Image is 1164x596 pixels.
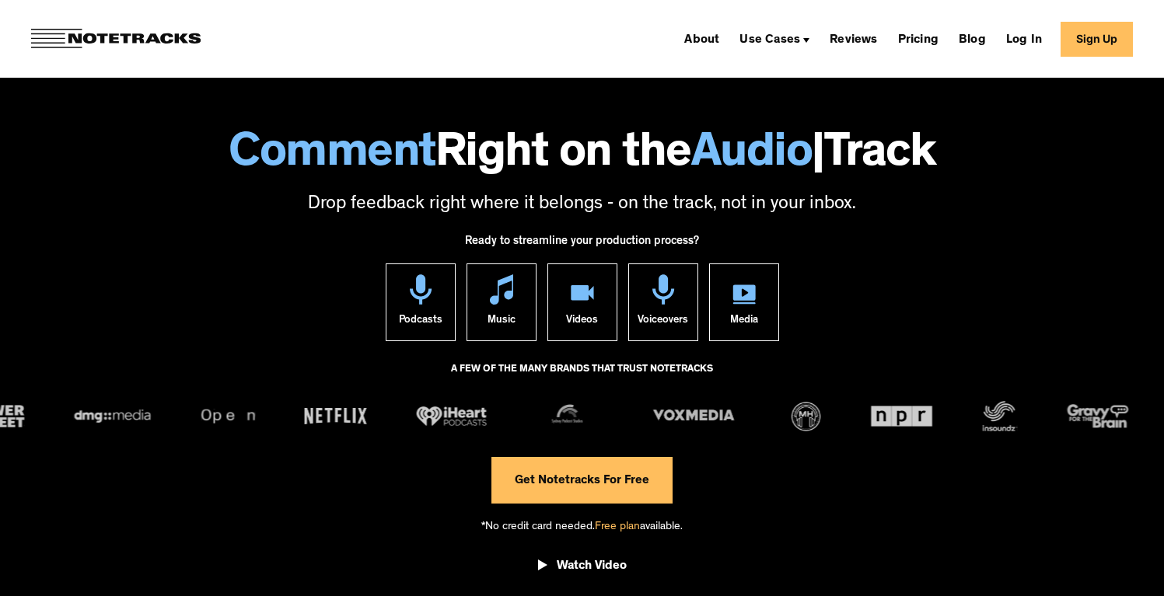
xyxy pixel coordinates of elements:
div: *No credit card needed. available. [481,504,683,548]
div: Watch Video [557,559,627,574]
div: A FEW OF THE MANY BRANDS THAT TRUST NOTETRACKS [451,357,713,399]
p: Drop feedback right where it belongs - on the track, not in your inbox. [16,192,1148,218]
a: Log In [1000,26,1048,51]
span: | [812,132,824,180]
div: Music [488,305,516,340]
a: Media [709,263,779,341]
span: Comment [229,132,435,180]
span: Free plan [595,521,640,533]
a: Sign Up [1061,22,1133,57]
a: Voiceovers [628,263,698,341]
a: About [678,26,725,51]
a: Videos [547,263,617,341]
div: Voiceovers [638,305,688,340]
div: Media [730,305,758,340]
div: Videos [566,305,598,340]
a: Podcasts [386,263,456,341]
a: Get Notetracks For Free [491,457,673,504]
div: Podcasts [399,305,442,340]
a: open lightbox [538,547,627,591]
span: Audio [691,132,813,180]
div: Use Cases [739,34,800,47]
div: Ready to streamline your production process? [465,226,699,263]
a: Music [467,263,537,341]
a: Reviews [823,26,883,51]
div: Use Cases [733,26,816,51]
a: Blog [953,26,992,51]
a: Pricing [892,26,945,51]
h1: Right on the Track [16,132,1148,180]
